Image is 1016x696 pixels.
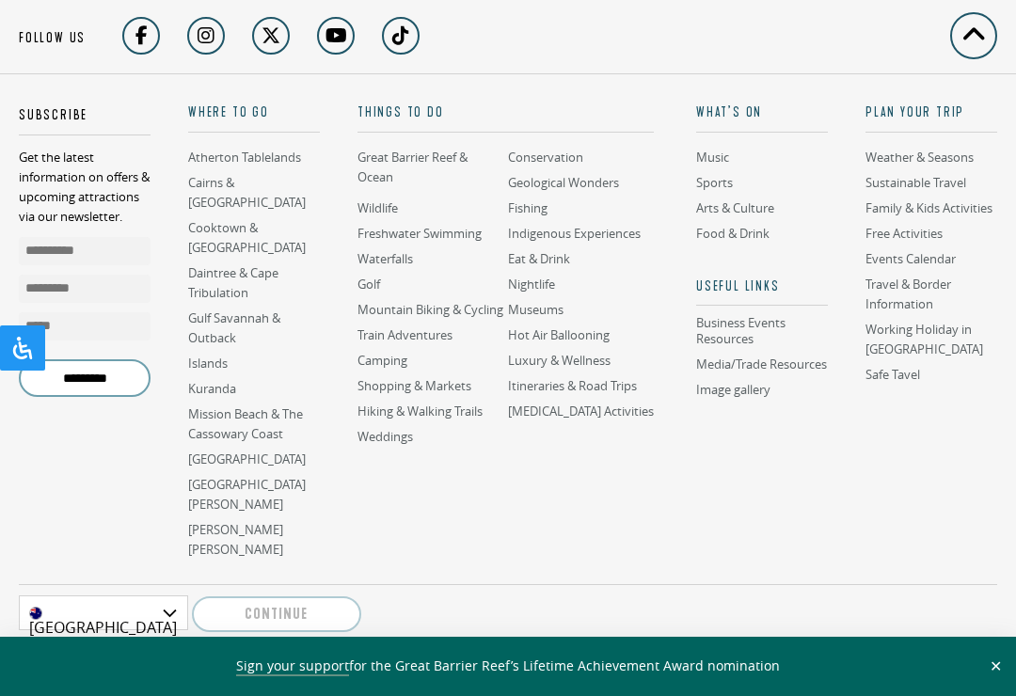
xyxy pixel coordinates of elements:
[865,321,983,358] a: Working Holiday in [GEOGRAPHIC_DATA]
[19,106,151,135] h5: Subscribe
[188,149,301,166] a: Atherton Tablelands
[865,250,956,268] a: Events Calendar
[188,405,303,443] a: Mission Beach & The Cassowary Coast
[11,337,34,359] svg: Open Accessibility Panel
[508,326,610,344] a: Hot Air Ballooning
[188,103,320,133] a: Where To Go
[188,309,280,347] a: Gulf Savannah & Outback
[865,225,943,243] a: Free Activities
[985,657,1007,674] button: Close
[865,149,974,166] a: Weather & Seasons
[508,250,570,268] a: Eat & Drink
[188,476,306,514] a: [GEOGRAPHIC_DATA][PERSON_NAME]
[508,352,611,370] a: Luxury & Wellness
[188,174,306,212] a: Cairns & [GEOGRAPHIC_DATA]
[865,174,966,192] a: Sustainable Travel
[696,381,770,399] a: Image gallery
[236,656,780,676] span: for the Great Barrier Reef’s Lifetime Achievement Award nomination
[188,380,236,398] a: Kuranda
[357,301,503,319] a: Mountain Biking & Cycling
[508,199,548,217] a: Fishing
[508,377,637,395] a: Itineraries & Road Trips
[696,149,729,166] a: Music
[696,174,733,192] a: Sports
[357,326,452,344] a: Train Adventures
[508,174,619,192] a: Geological Wonders
[696,199,774,217] a: Arts & Culture
[865,103,997,133] a: Plan Your Trip
[188,451,306,468] a: [GEOGRAPHIC_DATA]
[357,103,654,133] a: Things To Do
[696,315,828,348] a: Business Events Resources
[696,103,828,133] a: What’s On
[19,595,188,630] div: [GEOGRAPHIC_DATA]
[508,149,583,166] a: Conservation
[508,403,654,420] a: [MEDICAL_DATA] Activities
[865,366,920,384] a: Safe Tavel
[696,225,770,243] a: Food & Drink
[508,276,555,293] a: Nightlife
[357,377,471,395] a: Shopping & Markets
[188,219,306,257] a: Cooktown & [GEOGRAPHIC_DATA]
[357,403,483,420] a: Hiking & Walking Trails
[696,277,828,307] h5: Useful links
[696,356,827,373] a: Media/Trade Resources
[357,428,413,446] a: Weddings
[357,199,398,217] a: Wildlife
[357,276,380,293] a: Golf
[188,521,283,559] a: [PERSON_NAME] [PERSON_NAME]
[865,276,951,313] a: Travel & Border Information
[357,225,482,243] a: Freshwater Swimming
[236,656,349,676] a: Sign your support
[188,264,278,302] a: Daintree & Cape Tribulation
[188,355,228,372] a: Islands
[357,352,407,370] a: Camping
[865,199,992,217] a: Family & Kids Activities
[357,149,468,186] a: Great Barrier Reef & Ocean
[19,29,86,55] h5: Follow us
[19,148,151,227] p: Get the latest information on offers & upcoming attractions via our newsletter.
[508,301,564,319] a: Museums
[357,250,413,268] a: Waterfalls
[508,225,641,243] a: Indigenous Experiences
